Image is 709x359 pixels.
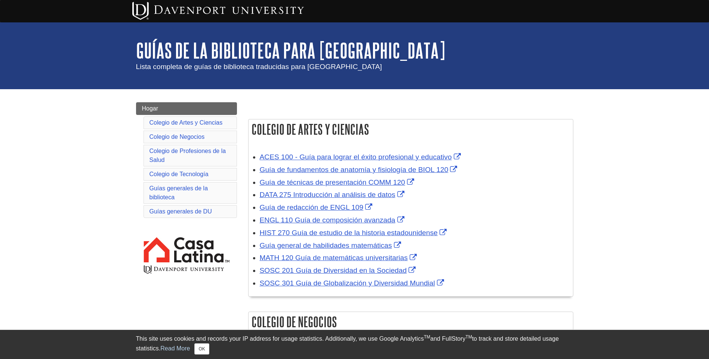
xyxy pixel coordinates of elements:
a: Link opens in new window [260,241,403,249]
img: Davenport University [132,2,304,20]
a: Colegio de Artes y Ciencias [149,119,223,126]
a: Guías generales de la biblioteca [149,185,208,200]
a: Link opens in new window [260,191,406,199]
a: Link opens in new window [260,203,374,211]
a: Link opens in new window [260,279,446,287]
sup: TM [466,334,472,340]
a: Read More [160,345,190,352]
a: Guías generales de DU [149,208,212,215]
a: Link opens in new window [260,166,459,174]
span: Lista completa de guías de biblioteca traducidas para [GEOGRAPHIC_DATA] [136,63,382,71]
a: Link opens in new window [260,229,448,237]
h2: Colegio de Negocios [249,312,573,332]
h2: Colegio de Artes y Ciencias [249,119,573,139]
sup: TM [424,334,430,340]
div: Guide Pages [136,102,237,288]
div: This site uses cookies and records your IP address for usage statistics. Additionally, we use Goo... [136,334,573,355]
a: Colegio de Tecnología [149,171,209,177]
span: Hogar [142,105,158,112]
h1: Guías de la biblioteca para [GEOGRAPHIC_DATA] [136,39,573,62]
a: Colegio de Negocios [149,134,205,140]
a: Link opens in new window [260,254,419,262]
a: Link opens in new window [260,216,406,224]
a: Link opens in new window [260,153,463,161]
a: Colegio de Profesiones de la Salud [149,148,226,163]
a: Link opens in new window [260,266,418,274]
a: Hogar [136,102,237,115]
button: Close [194,343,209,355]
a: Link opens in new window [260,178,416,186]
